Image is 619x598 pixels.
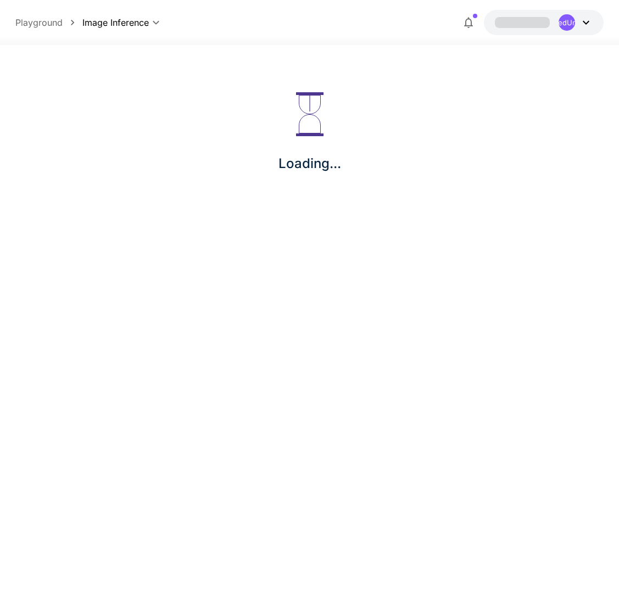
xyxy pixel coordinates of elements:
div: UndefinedUndefined [559,14,575,31]
button: UndefinedUndefined [484,10,604,35]
p: Loading... [278,154,341,174]
a: Playground [15,16,63,29]
nav: breadcrumb [15,16,82,29]
span: Image Inference [82,16,149,29]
